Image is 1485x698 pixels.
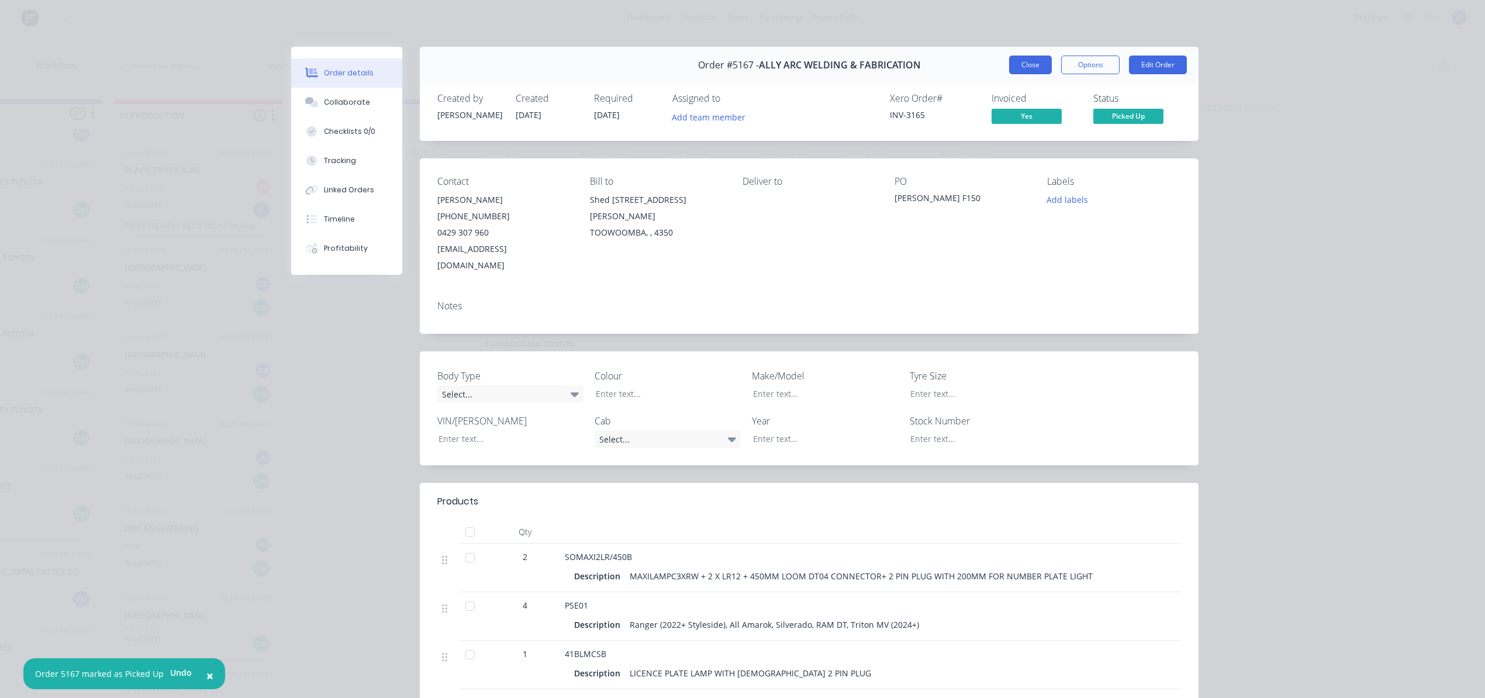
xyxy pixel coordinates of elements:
[590,192,724,224] div: Shed [STREET_ADDRESS][PERSON_NAME]
[759,60,921,71] span: ALLY ARC WELDING & FABRICATION
[1093,93,1181,104] div: Status
[565,551,632,562] span: SOMAXI2LR/450B
[324,156,356,166] div: Tracking
[992,109,1062,123] span: Yes
[895,192,1028,208] div: [PERSON_NAME] F150
[672,93,789,104] div: Assigned to
[595,430,741,448] div: Select...
[35,668,164,680] div: Order 5167 marked as Picked Up
[895,176,1028,187] div: PO
[890,93,978,104] div: Xero Order #
[324,214,355,224] div: Timeline
[910,369,1056,383] label: Tyre Size
[324,185,374,195] div: Linked Orders
[625,665,876,682] div: LICENCE PLATE LAMP WITH [DEMOGRAPHIC_DATA] 2 PIN PLUG
[437,385,583,403] div: Select...
[1047,176,1181,187] div: Labels
[590,176,724,187] div: Bill to
[574,616,625,633] div: Description
[992,93,1079,104] div: Invoiced
[437,224,571,241] div: 0429 307 960
[890,109,978,121] div: INV-3165
[1041,192,1094,208] button: Add labels
[437,192,571,274] div: [PERSON_NAME][PHONE_NUMBER]0429 307 960[EMAIL_ADDRESS][DOMAIN_NAME]
[206,668,213,684] span: ×
[574,568,625,585] div: Description
[523,551,527,563] span: 2
[195,662,225,690] button: Close
[324,126,375,137] div: Checklists 0/0
[516,109,541,120] span: [DATE]
[437,300,1181,312] div: Notes
[590,224,724,241] div: TOOWOOMBA, , 4350
[164,664,198,682] button: Undo
[565,600,588,611] span: PSE01
[291,146,402,175] button: Tracking
[666,109,752,125] button: Add team member
[291,58,402,88] button: Order details
[1093,109,1163,126] button: Picked Up
[437,241,571,274] div: [EMAIL_ADDRESS][DOMAIN_NAME]
[324,243,368,254] div: Profitability
[565,648,606,659] span: 41BLMCSB
[742,176,876,187] div: Deliver to
[1129,56,1187,74] button: Edit Order
[291,205,402,234] button: Timeline
[490,520,560,544] div: Qty
[1093,109,1163,123] span: Picked Up
[516,93,580,104] div: Created
[594,109,620,120] span: [DATE]
[291,175,402,205] button: Linked Orders
[291,88,402,117] button: Collaborate
[437,208,571,224] div: [PHONE_NUMBER]
[594,93,658,104] div: Required
[291,117,402,146] button: Checklists 0/0
[523,648,527,660] span: 1
[437,369,583,383] label: Body Type
[672,109,752,125] button: Add team member
[590,192,724,241] div: Shed [STREET_ADDRESS][PERSON_NAME]TOOWOOMBA, , 4350
[752,414,898,428] label: Year
[595,414,741,428] label: Cab
[437,93,502,104] div: Created by
[437,176,571,187] div: Contact
[1061,56,1120,74] button: Options
[625,616,924,633] div: Ranger (2022+ Styleside), All Amarok, Silverado, RAM DT, Triton MV (2024+)
[595,369,741,383] label: Colour
[437,109,502,121] div: [PERSON_NAME]
[437,192,571,208] div: [PERSON_NAME]
[574,665,625,682] div: Description
[1009,56,1052,74] button: Close
[752,369,898,383] label: Make/Model
[625,568,1097,585] div: MAXILAMPC3XRW + 2 X LR12 + 450MM LOOM DT04 CONNECTOR+ 2 PIN PLUG WITH 200MM FOR NUMBER PLATE LIGHT
[324,68,374,78] div: Order details
[291,234,402,263] button: Profitability
[437,495,478,509] div: Products
[698,60,759,71] span: Order #5167 -
[437,414,583,428] label: VIN/[PERSON_NAME]
[523,599,527,611] span: 4
[910,414,1056,428] label: Stock Number
[324,97,370,108] div: Collaborate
